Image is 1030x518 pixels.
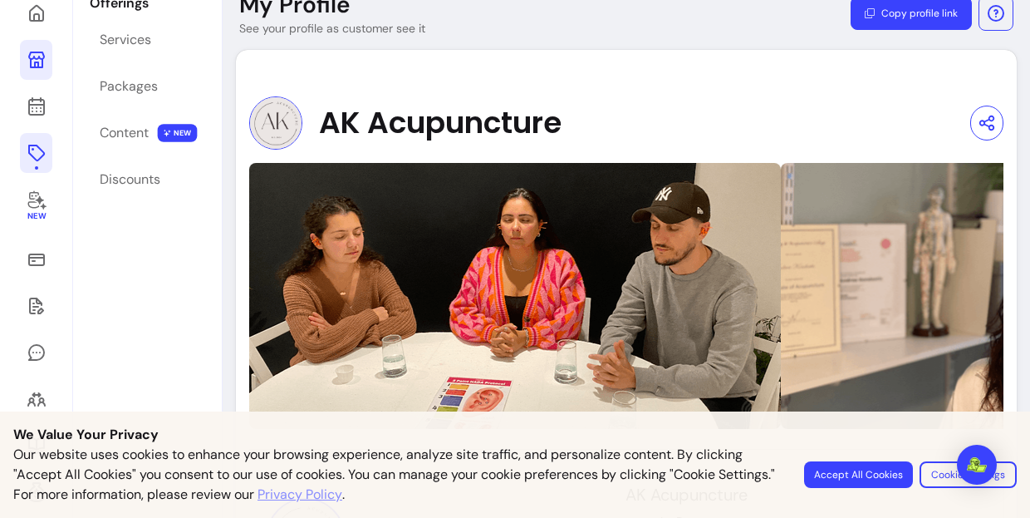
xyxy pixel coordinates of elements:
[239,20,425,37] p: See your profile as customer see it
[20,133,52,173] a: Offerings
[920,461,1017,488] button: Cookie Settings
[20,86,52,126] a: Calendar
[20,239,52,279] a: Sales
[90,160,204,200] a: Discounts
[20,40,52,80] a: My Page
[20,379,52,419] a: Clients
[20,180,52,233] a: New
[158,124,198,142] span: NEW
[100,170,160,190] div: Discounts
[13,445,784,505] p: Our website uses cookies to enhance your browsing experience, analyze site traffic, and personali...
[20,333,52,372] a: My Messages
[100,76,158,96] div: Packages
[957,445,997,485] div: Open Intercom Messenger
[20,286,52,326] a: Waivers
[804,461,913,488] button: Accept All Cookies
[319,106,562,140] span: AK Acupuncture
[90,67,204,106] a: Packages
[90,113,204,153] a: Content NEW
[27,211,45,222] span: New
[249,96,302,150] img: Provider image
[90,20,204,60] a: Services
[100,30,151,50] div: Services
[249,163,781,429] img: https://d22cr2pskkweo8.cloudfront.net/db3c471d-796f-4ace-aa40-37f2cc23e162
[13,425,1017,445] p: We Value Your Privacy
[100,123,149,143] div: Content
[257,485,342,505] a: Privacy Policy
